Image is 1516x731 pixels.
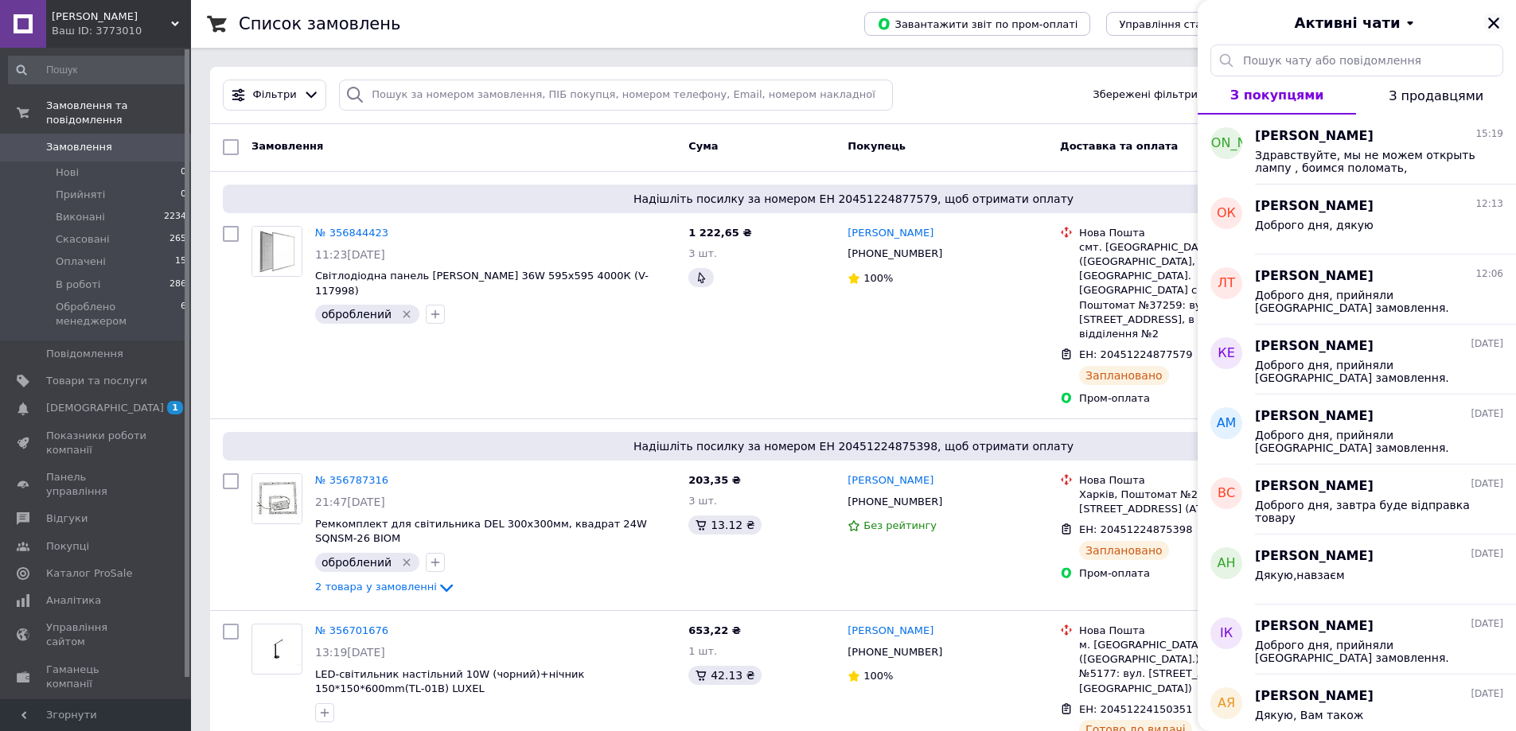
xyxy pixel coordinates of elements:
span: [PERSON_NAME] [1255,127,1374,146]
button: Завантажити звіт по пром-оплаті [864,12,1090,36]
span: 11:23[DATE] [315,248,385,261]
span: Dimmer [52,10,171,24]
span: Ремкомплект для світильника DEL 300х300мм, квадрат 24W SQNSM-26 BIOM [315,518,647,545]
span: Каталог ProSale [46,566,132,581]
span: оброблений [322,308,392,321]
span: ІК [1220,624,1233,643]
span: [PERSON_NAME] [1174,134,1280,153]
span: 286 [170,278,186,292]
div: [PHONE_NUMBER] [844,642,945,663]
span: АЯ [1218,694,1235,713]
a: № 356701676 [315,624,388,636]
span: Активні чати [1294,13,1400,33]
span: Управління статусами [1119,18,1241,30]
span: Доброго дня, прийняли [GEOGRAPHIC_DATA] замовлення. Товар в наявності. Ставимо на відправку на сь... [1255,429,1481,454]
span: [DEMOGRAPHIC_DATA] [46,401,164,415]
button: ВС[PERSON_NAME][DATE]Доброго дня, завтра буде відправка товару [1198,465,1516,535]
span: 1 шт. [688,645,717,657]
span: [PERSON_NAME] [1255,687,1374,706]
span: [PERSON_NAME] [1255,407,1374,426]
a: Фото товару [251,226,302,277]
span: Замовлення та повідомлення [46,99,191,127]
span: Панель управління [46,470,147,499]
span: 2 товара у замовленні [315,581,437,593]
a: [PERSON_NAME] [848,226,933,241]
span: 203,35 ₴ [688,474,741,486]
span: Показники роботи компанії [46,429,147,457]
span: Товари та послуги [46,374,147,388]
span: ЕН: 20451224875398 [1079,523,1192,535]
span: [PERSON_NAME] [1255,267,1374,286]
svg: Видалити мітку [400,556,413,569]
span: Без рейтингу [863,519,937,531]
span: З продавцями [1389,88,1483,103]
span: 0 [181,188,186,202]
span: [PERSON_NAME] [1255,337,1374,356]
a: Світлодіодна панель [PERSON_NAME] 36W 595х595 4000К (V-117998) [315,270,649,297]
button: АН[PERSON_NAME][DATE]Дякую,навзаєм [1198,535,1516,605]
span: 21:47[DATE] [315,496,385,508]
span: [DATE] [1471,477,1503,491]
span: Нові [56,165,79,180]
span: Доброго дня, прийняли [GEOGRAPHIC_DATA] замовлення. Відправка сьогодні. Дякуємо за замовлення. Га... [1255,639,1481,664]
span: LED-світильник настільний 10W (чорний)+нічник 150*150*600mm(TL-01B) LUXEL [315,668,584,695]
input: Пошук за номером замовлення, ПІБ покупця, номером телефону, Email, номером накладної [339,80,893,111]
div: 42.13 ₴ [688,666,761,685]
span: Дякую, Вам також [1255,709,1363,721]
span: Доброго дня, дякую [1255,219,1374,231]
span: Скасовані [56,232,110,247]
span: АН [1218,554,1236,573]
div: Пром-оплата [1079,566,1302,581]
span: В роботі [56,278,100,292]
span: ЕН: 20451224877579 [1079,348,1192,360]
input: Пошук чату або повідомлення [1210,45,1503,76]
a: № 356787316 [315,474,388,486]
img: Фото товару [252,474,302,523]
span: Cума [688,140,718,152]
button: АМ[PERSON_NAME][DATE]Доброго дня, прийняли [GEOGRAPHIC_DATA] замовлення. Товар в наявності. Стави... [1198,395,1516,465]
span: Доброго дня, прийняли [GEOGRAPHIC_DATA] замовлення. Відправка сьогодні. Дякуємо за замовлення. Га... [1255,359,1481,384]
div: [PHONE_NUMBER] [844,243,945,264]
div: Нова Пошта [1079,624,1302,638]
button: ІК[PERSON_NAME][DATE]Доброго дня, прийняли [GEOGRAPHIC_DATA] замовлення. Відправка сьогодні. Дяку... [1198,605,1516,675]
span: З покупцями [1230,87,1324,103]
span: Дякую,навзаєм [1255,569,1345,581]
span: 0 [181,165,186,180]
span: КЕ [1218,344,1234,363]
button: ОК[PERSON_NAME]12:13Доброго дня, дякую [1198,185,1516,255]
span: Доброго дня, прийняли [GEOGRAPHIC_DATA] замовлення. Відправка сьогодні. Дякуємо за замовлення. Га... [1255,289,1481,314]
div: Харків, Поштомат №26694: просп. [STREET_ADDRESS] (АТБ) [1079,488,1302,516]
span: ЕН: 20451224150351 [1079,703,1192,715]
button: З покупцями [1198,76,1356,115]
span: оброблений [322,556,392,569]
span: Оплачені [56,255,106,269]
input: Пошук [8,56,188,84]
div: Нова Пошта [1079,473,1302,488]
span: 1 [167,401,183,414]
span: Виконані [56,210,105,224]
button: Активні чати [1242,13,1471,33]
img: Фото товару [252,632,302,666]
span: [DATE] [1471,407,1503,421]
span: Фільтри [253,87,297,103]
span: Завантажити звіт по пром-оплаті [877,17,1078,31]
span: Повідомлення [46,347,123,361]
span: 3 шт. [688,495,717,507]
span: Замовлення [46,140,112,154]
span: Замовлення [251,140,323,152]
span: Відгуки [46,511,88,526]
span: Надішліть посилку за номером ЕН 20451224875398, щоб отримати оплату [229,438,1478,454]
button: З продавцями [1356,76,1516,115]
span: 15:19 [1475,127,1503,141]
span: Оброблено менеджером [56,300,181,329]
a: 2 товара у замовленні [315,581,456,593]
span: [DATE] [1471,687,1503,701]
svg: Видалити мітку [400,308,413,321]
a: Фото товару [251,473,302,524]
span: Прийняті [56,188,105,202]
span: [PERSON_NAME] [1255,197,1374,216]
span: [PERSON_NAME] [1255,617,1374,636]
span: [DATE] [1471,617,1503,631]
span: 12:06 [1475,267,1503,281]
button: КЕ[PERSON_NAME][DATE]Доброго дня, прийняли [GEOGRAPHIC_DATA] замовлення. Відправка сьогодні. Дяку... [1198,325,1516,395]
